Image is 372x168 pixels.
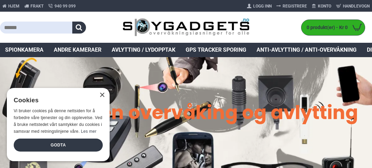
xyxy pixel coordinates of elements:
[5,46,44,54] span: Spionkamera
[301,20,365,35] a: 0 produkt(er) - Kr 0
[81,129,96,134] a: Les mer, opens a new window
[253,3,272,9] span: Logg Inn
[8,3,20,9] span: Hjem
[343,3,370,9] span: Handlevogn
[318,3,331,9] span: Konto
[30,3,44,9] span: Frakt
[99,93,104,98] div: Close
[14,139,103,152] div: Godta
[251,43,362,57] a: Anti-avlytting / Anti-overvåkning
[301,24,349,31] span: 0 produkt(er) - Kr 0
[257,46,357,54] span: Anti-avlytting / Anti-overvåkning
[54,3,76,9] span: 940 99 099
[123,18,249,36] img: SpyGadgets.no
[181,43,251,57] a: GPS Tracker Sporing
[49,43,107,57] a: Andre kameraer
[107,43,181,57] a: Avlytting / Lydopptak
[274,1,309,12] a: Registrere
[334,1,372,12] a: Handlevogn
[14,108,102,133] span: Vi bruker cookies på denne nettsiden for å forbedre våre tjenester og din opplevelse. Ved å bruke...
[14,93,98,108] div: Cookies
[245,1,274,12] a: Logg Inn
[309,1,334,12] a: Konto
[283,3,307,9] span: Registrere
[54,46,101,54] span: Andre kameraer
[186,46,246,54] span: GPS Tracker Sporing
[112,46,175,54] span: Avlytting / Lydopptak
